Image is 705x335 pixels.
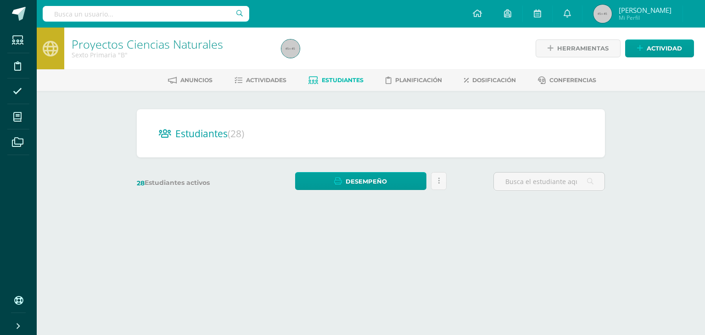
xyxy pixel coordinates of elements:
a: Proyectos Ciencias Naturales [72,36,223,52]
span: Anuncios [180,77,213,84]
a: Herramientas [536,39,621,57]
a: Actividad [625,39,694,57]
span: Conferencias [549,77,596,84]
img: 45x45 [281,39,300,58]
span: 28 [137,179,145,187]
a: Estudiantes [308,73,364,88]
label: Estudiantes activos [137,179,248,187]
a: Desempeño [295,172,426,190]
h1: Proyectos Ciencias Naturales [72,38,270,50]
a: Actividades [235,73,286,88]
input: Busca el estudiante aquí... [494,173,604,190]
a: Conferencias [538,73,596,88]
a: Dosificación [464,73,516,88]
img: 45x45 [593,5,612,23]
span: Actividades [246,77,286,84]
span: Desempeño [346,173,387,190]
span: Actividad [647,40,682,57]
a: Planificación [386,73,442,88]
a: Anuncios [168,73,213,88]
span: Dosificación [472,77,516,84]
span: (28) [228,127,244,140]
span: Estudiantes [322,77,364,84]
span: Herramientas [557,40,609,57]
div: Sexto Primaria 'B' [72,50,270,59]
span: [PERSON_NAME] [619,6,671,15]
span: Planificación [395,77,442,84]
input: Busca un usuario... [43,6,249,22]
span: Mi Perfil [619,14,671,22]
span: Estudiantes [175,127,244,140]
